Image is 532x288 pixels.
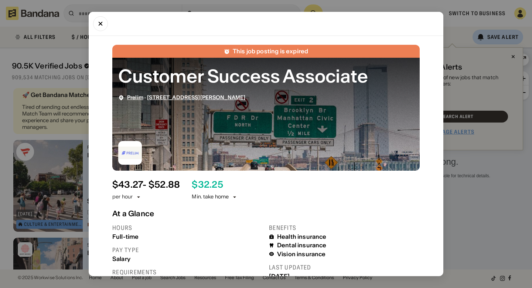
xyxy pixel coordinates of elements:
div: · [127,94,245,101]
div: $ 32.25 [192,180,223,190]
div: Salary [112,255,263,262]
div: [DATE] [269,273,420,280]
div: Last updated [269,264,420,271]
div: Full-time [112,233,263,240]
div: per hour [112,193,133,201]
div: At a Glance [112,209,420,218]
div: Min. take home [192,193,238,201]
div: Customer Success Associate [118,64,414,88]
button: Close [93,16,108,31]
div: Health insurance [277,233,327,240]
div: Pay type [112,246,263,254]
div: Requirements [112,268,263,276]
a: Prelim [127,94,143,101]
div: Dental insurance [277,242,327,249]
a: [STREET_ADDRESS][PERSON_NAME] [147,94,245,101]
div: This job posting is expired [233,48,308,55]
div: Vision insurance [277,251,326,258]
img: Prelim logo [118,141,142,165]
div: $ 43.27 - $52.88 [112,180,180,190]
div: Hours [112,224,263,232]
div: Benefits [269,224,420,232]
